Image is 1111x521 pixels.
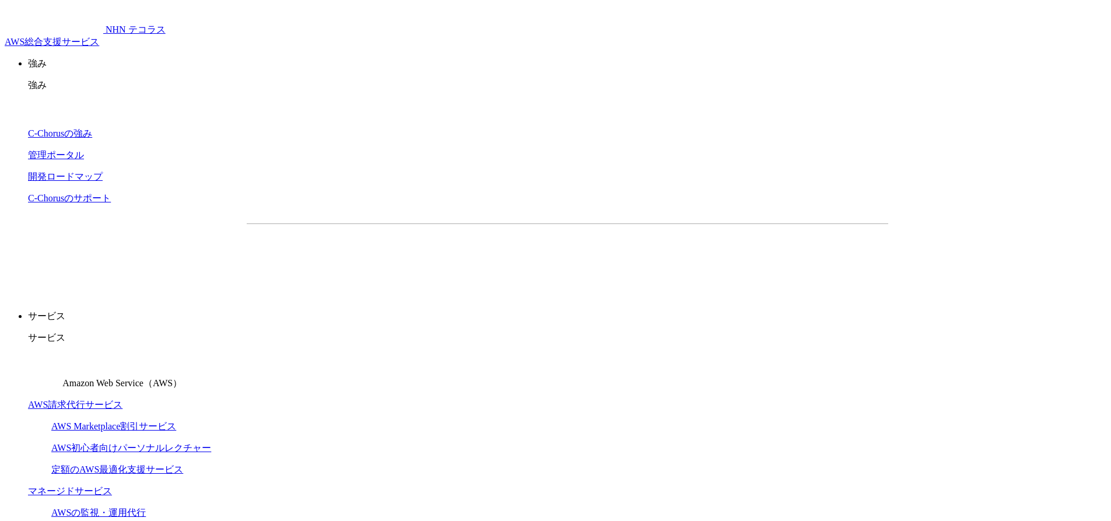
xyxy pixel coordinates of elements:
[28,172,103,181] a: 開発ロードマップ
[62,378,182,388] span: Amazon Web Service（AWS）
[28,310,1106,323] p: サービス
[5,5,103,33] img: AWS総合支援サービス C-Chorus
[28,150,84,160] a: 管理ポータル
[28,128,92,138] a: C-Chorusの強み
[28,332,1106,344] p: サービス
[5,25,166,47] a: AWS総合支援サービス C-Chorus NHN テコラスAWS総合支援サービス
[51,464,183,474] a: 定額のAWS最適化支援サービス
[28,193,111,203] a: C-Chorusのサポート
[28,400,122,410] a: AWS請求代行サービス
[28,58,1106,70] p: 強み
[28,486,112,496] a: マネージドサービス
[573,243,761,272] a: まずは相談する
[51,443,211,453] a: AWS初心者向けパーソナルレクチャー
[51,421,176,431] a: AWS Marketplace割引サービス
[51,508,146,517] a: AWSの監視・運用代行
[28,354,61,386] img: Amazon Web Service（AWS）
[374,243,562,272] a: 資料を請求する
[28,79,1106,92] p: 強み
